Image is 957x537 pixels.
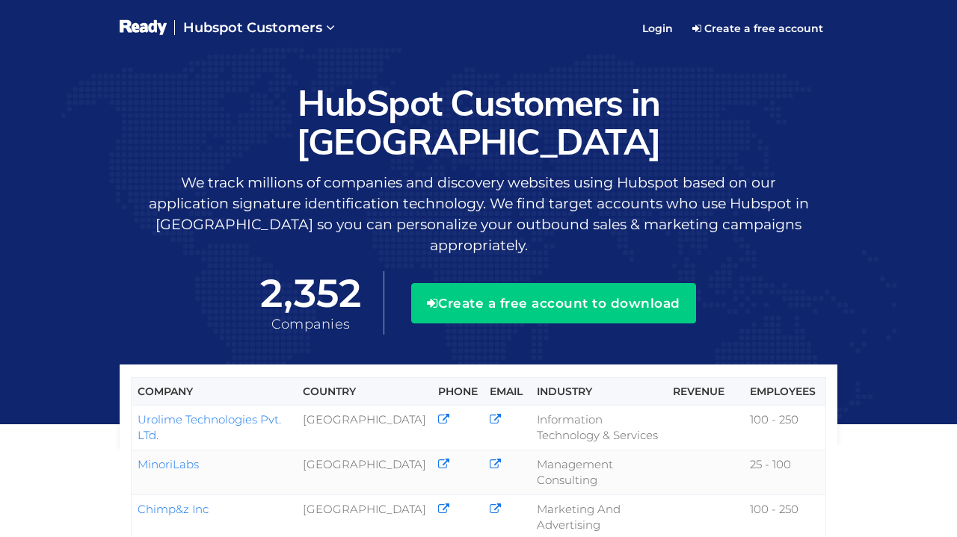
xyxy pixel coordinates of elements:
td: [GEOGRAPHIC_DATA] [297,405,432,450]
td: [GEOGRAPHIC_DATA] [297,450,432,494]
button: Create a free account to download [411,283,696,323]
p: We track millions of companies and discovery websites using Hubspot based on our application sign... [120,173,837,256]
a: Chimp&z Inc [138,502,209,516]
td: Management Consulting [531,450,667,494]
th: Company [132,377,297,405]
a: Create a free account [682,16,834,40]
td: 25 - 100 [744,450,825,494]
th: Revenue [667,377,744,405]
a: MinoriLabs [138,457,199,471]
th: Phone [432,377,484,405]
span: Companies [271,316,351,332]
td: Information Technology & Services [531,405,667,450]
th: Country [297,377,432,405]
h1: HubSpot Customers in [GEOGRAPHIC_DATA] [120,83,837,162]
a: Urolime Technologies Pvt. LTd. [138,412,281,442]
span: Login [642,22,673,35]
a: Login [633,10,682,47]
th: Email [484,377,531,405]
td: 100 - 250 [744,405,825,450]
span: Hubspot Customers [183,19,322,36]
img: logo [120,19,167,37]
span: 2,352 [260,272,362,315]
th: Industry [531,377,667,405]
a: Hubspot Customers [174,7,344,49]
th: Employees [744,377,825,405]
